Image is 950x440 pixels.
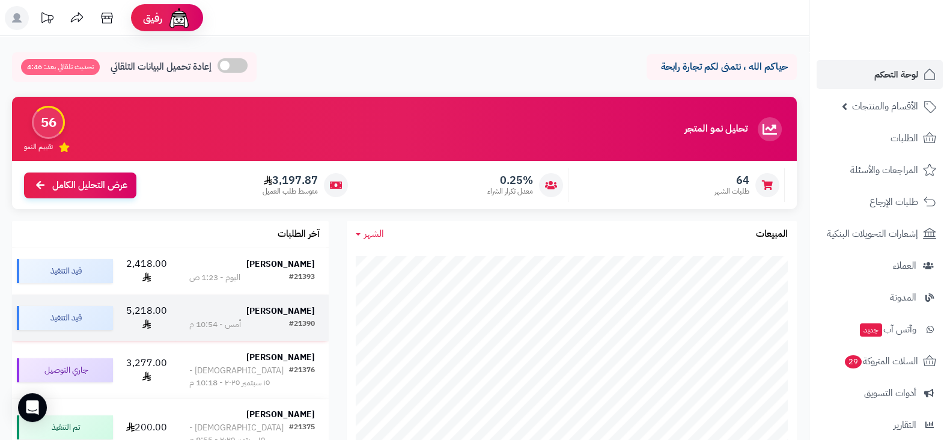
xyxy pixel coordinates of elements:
[17,306,113,330] div: قيد التنفيذ
[189,365,289,389] div: [DEMOGRAPHIC_DATA] - ١٥ سبتمبر ٢٠٢٥ - 10:18 م
[246,258,315,270] strong: [PERSON_NAME]
[817,251,943,280] a: العملاء
[817,188,943,216] a: طلبات الإرجاع
[844,353,918,370] span: السلات المتروكة
[246,408,315,421] strong: [PERSON_NAME]
[24,173,136,198] a: عرض التحليل الكامل
[167,6,191,30] img: ai-face.png
[118,295,175,341] td: 5,218.00
[263,186,318,197] span: متوسط طلب العميل
[289,272,315,284] div: #21393
[32,6,62,33] a: تحديثات المنصة
[111,60,212,74] span: إعادة تحميل البيانات التلقائي
[684,124,748,135] h3: تحليل نمو المتجر
[817,347,943,376] a: السلات المتروكة29
[24,142,53,152] span: تقييم النمو
[118,248,175,295] td: 2,418.00
[893,257,916,274] span: العملاء
[864,385,916,402] span: أدوات التسويق
[143,11,162,25] span: رفيق
[860,323,882,337] span: جديد
[263,174,318,187] span: 3,197.87
[189,272,240,284] div: اليوم - 1:23 ص
[817,315,943,344] a: وآتس آبجديد
[890,289,916,306] span: المدونة
[289,365,315,389] div: #21376
[52,179,127,192] span: عرض التحليل الكامل
[756,229,788,240] h3: المبيعات
[850,162,918,179] span: المراجعات والأسئلة
[827,225,918,242] span: إشعارات التحويلات البنكية
[18,393,47,422] div: Open Intercom Messenger
[356,227,384,241] a: الشهر
[118,342,175,399] td: 3,277.00
[874,66,918,83] span: لوحة التحكم
[859,321,916,338] span: وآتس آب
[869,194,918,210] span: طلبات الإرجاع
[891,130,918,147] span: الطلبات
[817,156,943,185] a: المراجعات والأسئلة
[364,227,384,241] span: الشهر
[487,186,533,197] span: معدل تكرار الشراء
[714,174,749,187] span: 64
[246,351,315,364] strong: [PERSON_NAME]
[817,283,943,312] a: المدونة
[852,98,918,115] span: الأقسام والمنتجات
[17,415,113,439] div: تم التنفيذ
[817,379,943,408] a: أدوات التسويق
[189,319,241,331] div: أمس - 10:54 م
[246,305,315,317] strong: [PERSON_NAME]
[487,174,533,187] span: 0.25%
[817,60,943,89] a: لوحة التحكم
[278,229,320,240] h3: آخر الطلبات
[845,355,862,368] span: 29
[21,59,100,75] span: تحديث تلقائي بعد: 4:46
[817,219,943,248] a: إشعارات التحويلات البنكية
[17,259,113,283] div: قيد التنفيذ
[894,417,916,433] span: التقارير
[17,358,113,382] div: جاري التوصيل
[817,411,943,439] a: التقارير
[656,60,788,74] p: حياكم الله ، نتمنى لكم تجارة رابحة
[817,124,943,153] a: الطلبات
[289,319,315,331] div: #21390
[868,34,939,59] img: logo-2.png
[714,186,749,197] span: طلبات الشهر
